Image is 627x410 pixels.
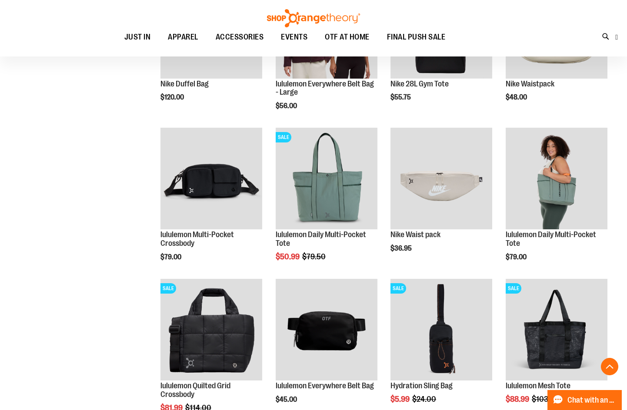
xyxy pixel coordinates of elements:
[390,245,413,252] span: $36.95
[390,93,412,101] span: $55.75
[276,396,298,403] span: $45.00
[506,128,607,229] img: Main view of 2024 Convention lululemon Daily Multi-Pocket Tote
[390,283,406,294] span: SALE
[506,128,607,231] a: Main view of 2024 Convention lululemon Daily Multi-Pocket Tote
[281,27,307,47] span: EVENTS
[216,27,264,47] span: ACCESSORIES
[547,390,622,410] button: Chat with an Expert
[276,252,301,261] span: $50.99
[390,279,492,382] a: Product image for Hydration Sling BagSALE
[160,230,234,248] a: lululemon Multi-Pocket Crossbody
[276,132,291,142] span: SALE
[506,93,528,101] span: $48.00
[386,123,497,274] div: product
[160,79,209,88] a: Nike Duffel Bag
[160,128,262,229] img: lululemon Multi-Pocket Crossbody
[316,27,378,47] a: OTF AT HOME
[160,283,176,294] span: SALE
[271,123,382,283] div: product
[506,230,596,248] a: lululemon Daily Multi-Pocket Tote
[601,358,618,375] button: Back To Top
[387,27,446,47] span: FINAL PUSH SALE
[156,123,267,283] div: product
[390,79,449,88] a: Nike 28L Gym Tote
[276,128,377,229] img: lululemon Daily Multi-Pocket Tote
[266,9,361,27] img: Shop Orangetheory
[390,395,411,403] span: $5.99
[276,128,377,231] a: lululemon Daily Multi-Pocket ToteSALE
[116,27,160,47] a: JUST IN
[168,27,198,47] span: APPAREL
[378,27,454,47] a: FINAL PUSH SALE
[160,128,262,231] a: lululemon Multi-Pocket Crossbody
[160,279,262,382] a: lululemon Quilted Grid CrossbodySALE
[567,396,617,404] span: Chat with an Expert
[501,123,612,283] div: product
[272,27,316,47] a: EVENTS
[276,381,374,390] a: lululemon Everywhere Belt Bag
[276,279,377,380] img: lululemon Everywhere Belt Bag
[506,279,607,380] img: Product image for lululemon Mesh Tote
[276,79,374,97] a: lululemon Everywhere Belt Bag - Large
[276,279,377,382] a: lululemon Everywhere Belt Bag
[159,27,207,47] a: APPAREL
[506,79,554,88] a: Nike Waistpack
[390,381,453,390] a: Hydration Sling Bag
[506,253,528,261] span: $79.00
[506,381,570,390] a: lululemon Mesh Tote
[390,230,440,239] a: Nike Waist pack
[160,279,262,380] img: lululemon Quilted Grid Crossbody
[412,395,437,403] span: $24.00
[124,27,151,47] span: JUST IN
[160,381,230,399] a: lululemon Quilted Grid Crossbody
[532,395,561,403] span: $103.00
[302,252,327,261] span: $79.50
[390,128,492,231] a: Main view of 2024 Convention Nike Waistpack
[506,279,607,382] a: Product image for lululemon Mesh ToteSALE
[160,253,183,261] span: $79.00
[390,279,492,380] img: Product image for Hydration Sling Bag
[276,230,366,248] a: lululemon Daily Multi-Pocket Tote
[506,395,530,403] span: $88.99
[160,93,185,101] span: $120.00
[325,27,370,47] span: OTF AT HOME
[390,128,492,229] img: Main view of 2024 Convention Nike Waistpack
[506,283,521,294] span: SALE
[207,27,273,47] a: ACCESSORIES
[276,102,298,110] span: $56.00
